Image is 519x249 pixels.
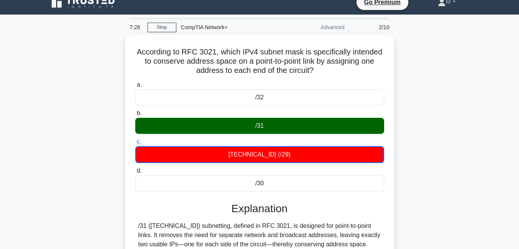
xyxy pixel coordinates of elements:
div: 2/10 [349,20,394,35]
span: a. [137,81,142,88]
div: CompTIA Network+ [176,20,282,35]
div: 7:28 [125,20,148,35]
div: /31 [135,118,384,134]
h3: Explanation [140,202,380,215]
h5: According to RFC 3021, which IPv4 subnet mask is specifically intended to conserve address space ... [134,47,385,76]
div: [TECHNICAL_ID] (/29) [135,146,384,163]
div: Advanced [282,20,349,35]
span: b. [137,110,142,116]
div: /30 [135,175,384,191]
span: d. [137,167,142,174]
span: c. [137,138,141,145]
div: /32 [135,89,384,106]
a: Stop [148,23,176,32]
